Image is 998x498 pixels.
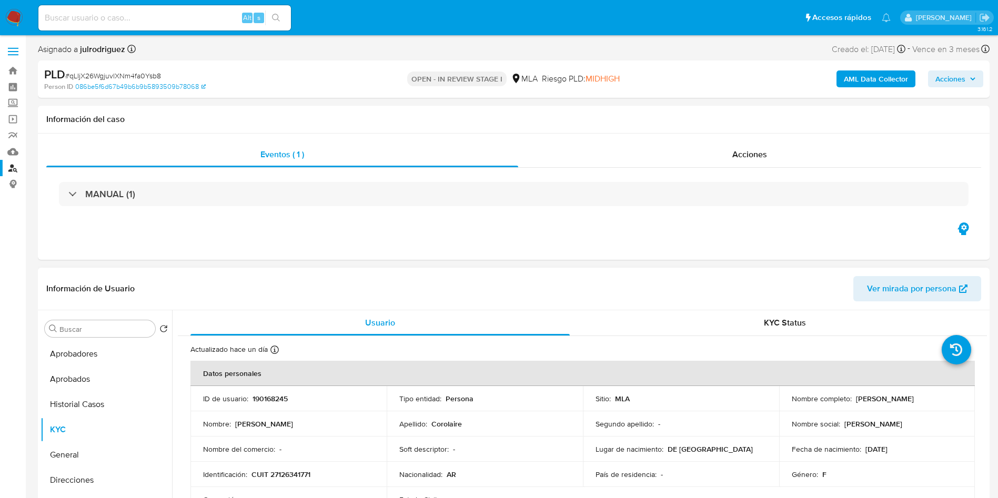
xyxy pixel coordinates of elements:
button: Historial Casos [41,392,172,417]
a: Salir [979,12,990,23]
p: [PERSON_NAME] [856,394,914,403]
a: Notificaciones [882,13,891,22]
span: Alt [243,13,251,23]
p: Fecha de nacimiento : [792,444,861,454]
h3: MANUAL (1) [85,188,135,200]
button: Ver mirada por persona [853,276,981,301]
span: Usuario [365,317,395,329]
span: KYC Status [764,317,806,329]
button: Buscar [49,324,57,333]
span: Accesos rápidos [812,12,871,23]
p: [PERSON_NAME] [844,419,902,429]
p: 190168245 [253,394,288,403]
a: 086be5f6d67b49b6b9b5893509b78068 [75,82,206,92]
b: julrodriguez [78,43,125,55]
span: - [908,42,910,56]
div: MANUAL (1) [59,182,969,206]
p: Nombre : [203,419,231,429]
span: Asignado a [38,44,125,55]
p: Persona [446,394,473,403]
p: Nombre del comercio : [203,444,275,454]
p: [PERSON_NAME] [235,419,293,429]
span: Eventos ( 1 ) [260,148,304,160]
span: Acciones [732,148,767,160]
button: Aprobadores [41,341,172,367]
button: General [41,442,172,467]
span: MIDHIGH [586,73,620,85]
p: F [822,470,826,479]
button: KYC [41,417,172,442]
input: Buscar usuario o caso... [38,11,291,25]
p: - [661,470,663,479]
div: MLA [511,73,538,85]
p: Actualizado hace un día [190,344,268,354]
p: Nacionalidad : [399,470,442,479]
p: - [658,419,660,429]
p: DE [GEOGRAPHIC_DATA] [668,444,753,454]
span: Ver mirada por persona [867,276,956,301]
b: Person ID [44,82,73,92]
p: Tipo entidad : [399,394,441,403]
div: Creado el: [DATE] [832,42,905,56]
button: Direcciones [41,467,172,493]
p: CUIT 27126341771 [251,470,310,479]
h1: Información del caso [46,114,981,125]
span: # qLIjX26WgjuvlXNm4fa0Ysb8 [65,70,161,81]
p: Soft descriptor : [399,444,449,454]
p: Segundo apellido : [596,419,654,429]
th: Datos personales [190,361,975,386]
p: País de residencia : [596,470,657,479]
span: Acciones [935,70,965,87]
p: Apellido : [399,419,427,429]
button: Acciones [928,70,983,87]
b: AML Data Collector [844,70,908,87]
button: Aprobados [41,367,172,392]
p: OPEN - IN REVIEW STAGE I [407,72,507,86]
p: [DATE] [865,444,888,454]
h1: Información de Usuario [46,283,135,294]
p: Corolaire [431,419,462,429]
p: Sitio : [596,394,611,403]
p: ID de usuario : [203,394,248,403]
p: Lugar de nacimiento : [596,444,663,454]
button: AML Data Collector [836,70,915,87]
span: Riesgo PLD: [542,73,620,85]
p: Género : [792,470,818,479]
p: julieta.rodriguez@mercadolibre.com [916,13,975,23]
p: - [453,444,455,454]
span: Vence en 3 meses [912,44,980,55]
span: s [257,13,260,23]
p: AR [447,470,456,479]
button: Volver al orden por defecto [159,324,168,336]
button: search-icon [265,11,287,25]
input: Buscar [59,324,151,334]
p: Identificación : [203,470,247,479]
b: PLD [44,66,65,83]
p: - [279,444,281,454]
p: Nombre completo : [792,394,852,403]
p: Nombre social : [792,419,840,429]
p: MLA [615,394,630,403]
